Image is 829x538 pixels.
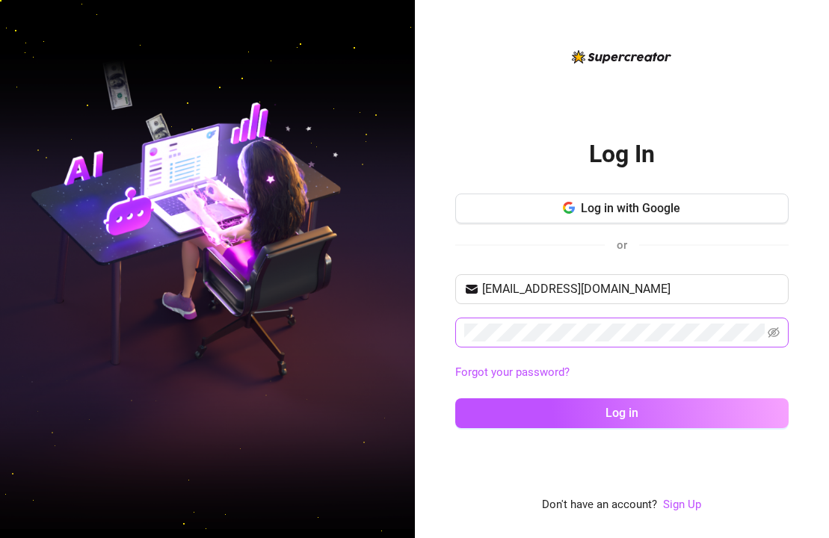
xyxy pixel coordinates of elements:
input: Your email [482,280,780,298]
h2: Log In [589,139,655,170]
span: or [617,238,627,252]
button: Log in [455,398,789,428]
button: Log in with Google [455,194,789,223]
img: logo-BBDzfeDw.svg [572,50,671,64]
a: Forgot your password? [455,364,789,382]
a: Forgot your password? [455,365,570,379]
a: Sign Up [663,496,701,514]
span: eye-invisible [768,327,780,338]
span: Log in [605,406,638,420]
span: Don't have an account? [542,496,657,514]
span: Log in with Google [581,201,680,215]
a: Sign Up [663,498,701,511]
